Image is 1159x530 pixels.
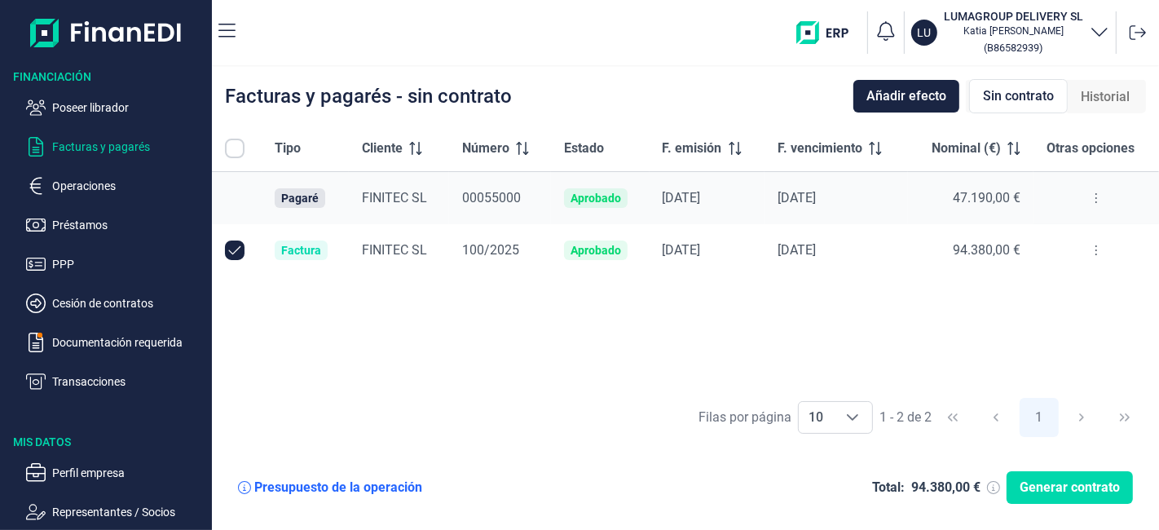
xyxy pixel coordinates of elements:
span: 100/2025 [462,242,519,258]
span: Sin contrato [983,86,1054,106]
span: Número [462,139,509,158]
button: Previous Page [976,398,1016,437]
p: Transacciones [52,372,205,391]
p: Facturas y pagarés [52,137,205,157]
p: Operaciones [52,176,205,196]
span: 1 - 2 de 2 [879,411,932,424]
img: Logo de aplicación [30,13,183,52]
h3: LUMAGROUP DELIVERY SL [944,8,1083,24]
div: Choose [833,402,872,433]
button: PPP [26,254,205,274]
span: FINITEC SL [362,190,427,205]
button: Añadir efecto [853,80,959,113]
div: Row Unselected null [225,241,245,260]
button: Préstamos [26,215,205,235]
button: LULUMAGROUP DELIVERY SLKatia [PERSON_NAME](B86582939) [911,8,1109,57]
small: Copiar cif [985,42,1043,54]
button: Transacciones [26,372,205,391]
span: F. vencimiento [778,139,862,158]
div: Aprobado [571,244,621,257]
p: Documentación requerida [52,333,205,352]
img: erp [796,21,861,44]
span: Otras opciones [1047,139,1135,158]
button: Perfil empresa [26,463,205,483]
p: Poseer librador [52,98,205,117]
span: 10 [799,402,833,433]
div: Total: [872,479,905,496]
button: Poseer librador [26,98,205,117]
span: Tipo [275,139,301,158]
button: Next Page [1062,398,1101,437]
button: First Page [933,398,972,437]
p: Cesión de contratos [52,294,205,313]
div: Factura [281,244,321,257]
span: Generar contrato [1020,478,1120,497]
span: FINITEC SL [362,242,427,258]
button: Generar contrato [1007,471,1133,504]
span: Historial [1081,87,1130,107]
div: [DATE] [663,242,752,258]
button: Cesión de contratos [26,294,205,313]
span: 47.190,00 € [953,190,1020,205]
div: Sin contrato [969,79,1068,113]
span: Estado [564,139,604,158]
button: Facturas y pagarés [26,137,205,157]
p: PPP [52,254,205,274]
span: 94.380,00 € [953,242,1020,258]
button: Last Page [1105,398,1144,437]
span: Nominal (€) [932,139,1001,158]
button: Page 1 [1020,398,1059,437]
p: Perfil empresa [52,463,205,483]
span: F. emisión [663,139,722,158]
span: Añadir efecto [866,86,946,106]
div: Pagaré [281,192,319,205]
p: Préstamos [52,215,205,235]
div: Presupuesto de la operación [254,479,422,496]
p: Representantes / Socios [52,502,205,522]
div: 94.380,00 € [911,479,981,496]
div: All items unselected [225,139,245,158]
div: Aprobado [571,192,621,205]
span: Cliente [362,139,403,158]
span: 00055000 [462,190,521,205]
div: Facturas y pagarés - sin contrato [225,86,512,106]
div: [DATE] [778,190,895,206]
div: Filas por página [698,408,791,427]
div: [DATE] [663,190,752,206]
button: Representantes / Socios [26,502,205,522]
div: [DATE] [778,242,895,258]
p: LU [918,24,932,41]
button: Operaciones [26,176,205,196]
div: Historial [1068,81,1143,113]
p: Katia [PERSON_NAME] [944,24,1083,38]
button: Documentación requerida [26,333,205,352]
